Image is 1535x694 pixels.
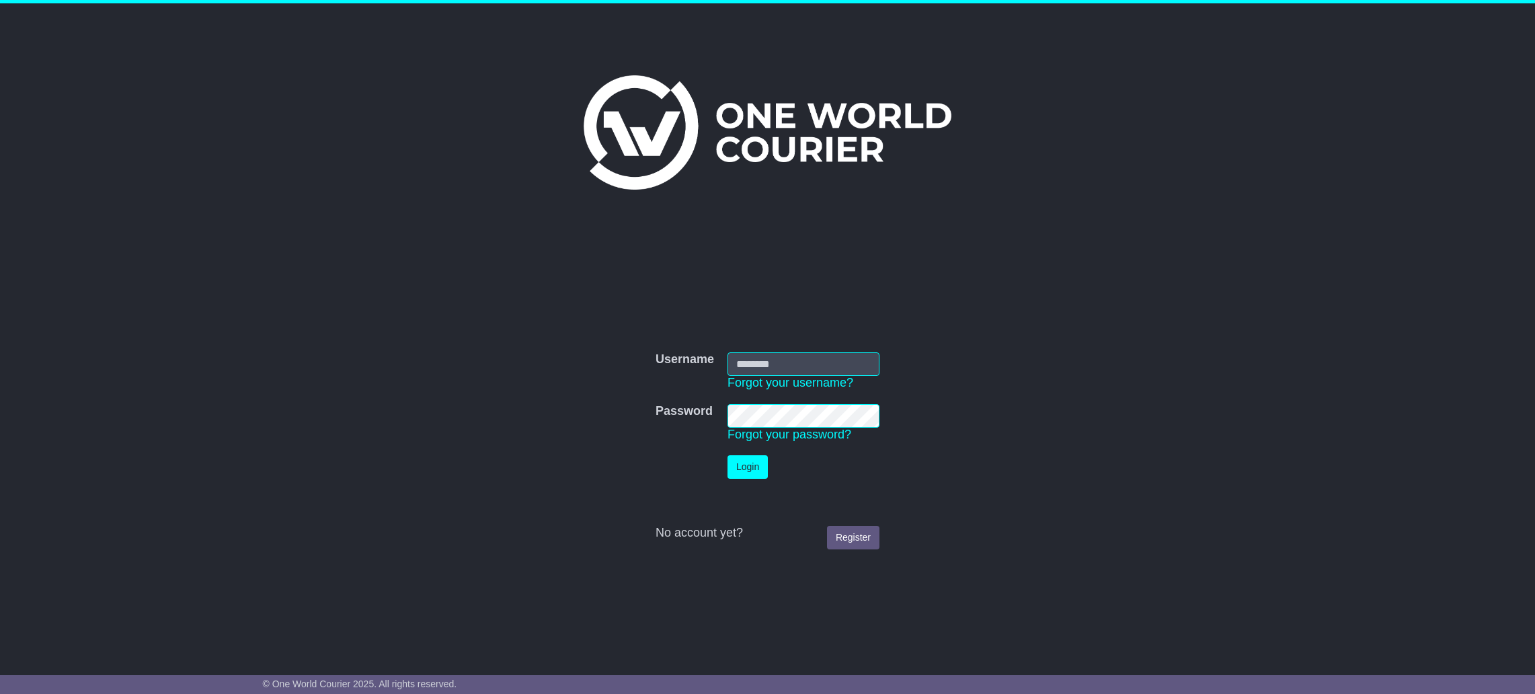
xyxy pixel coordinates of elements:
[656,352,714,367] label: Username
[584,75,951,190] img: One World
[727,455,768,479] button: Login
[263,679,457,689] span: © One World Courier 2025. All rights reserved.
[727,376,853,389] a: Forgot your username?
[827,526,879,549] a: Register
[727,428,851,441] a: Forgot your password?
[656,526,879,541] div: No account yet?
[656,404,713,419] label: Password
